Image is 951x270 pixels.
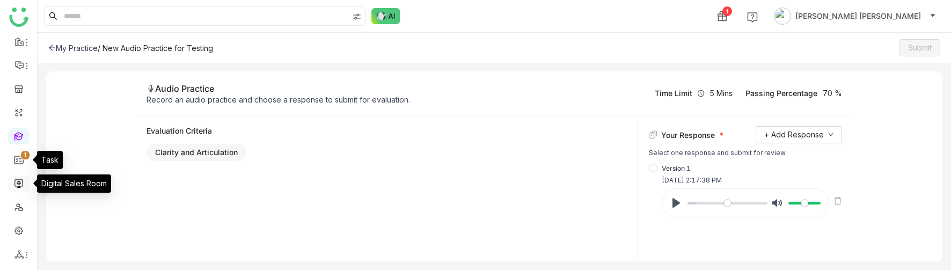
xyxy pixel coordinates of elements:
[147,126,627,135] div: Evaluation Criteria
[655,89,733,98] div: 5 Mins
[655,89,692,98] div: Time Limit
[147,95,410,104] div: Record an audio practice and choose a response to submit for evaluation.
[795,10,921,22] span: [PERSON_NAME] [PERSON_NAME]
[147,144,246,161] nz-tag: Clarity and Articulation
[772,8,938,25] button: [PERSON_NAME] [PERSON_NAME]
[747,12,758,23] img: help.svg
[668,194,685,211] button: Play
[649,176,842,184] div: [DATE] 2:17:38 PM
[899,39,940,56] button: Submit
[147,82,410,95] div: Audio Practice
[23,150,27,160] p: 1
[353,12,361,21] img: search-type.svg
[9,8,28,27] img: logo
[722,6,732,16] div: 1
[756,126,842,143] button: + Add Response
[649,130,724,140] div: Your Response
[662,164,691,172] div: Version 1
[774,8,791,25] img: avatar
[687,198,767,208] input: Seek
[788,198,821,208] input: Volume
[764,129,824,141] span: + Add Response
[21,151,30,159] nz-badge-sup: 1
[649,149,842,157] div: Select one response and submit for review
[48,43,98,53] div: My Practice
[649,130,657,139] img: Your-response
[37,174,111,193] div: Digital Sales Room
[745,89,817,98] div: Passing Percentage
[371,8,400,24] img: ask-buddy-normal.svg
[745,89,842,98] div: 70 %
[98,43,213,53] div: / New Audio Practice for Testing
